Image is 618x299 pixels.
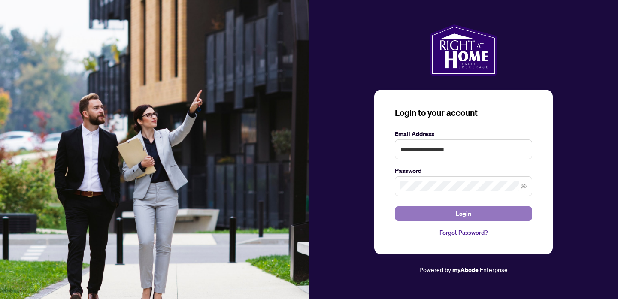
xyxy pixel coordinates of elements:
[395,228,532,237] a: Forgot Password?
[395,166,532,175] label: Password
[395,107,532,119] h3: Login to your account
[395,206,532,221] button: Login
[395,129,532,139] label: Email Address
[521,183,527,189] span: eye-invisible
[430,24,497,76] img: ma-logo
[452,265,479,275] a: myAbode
[480,266,508,273] span: Enterprise
[419,266,451,273] span: Powered by
[456,207,471,220] span: Login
